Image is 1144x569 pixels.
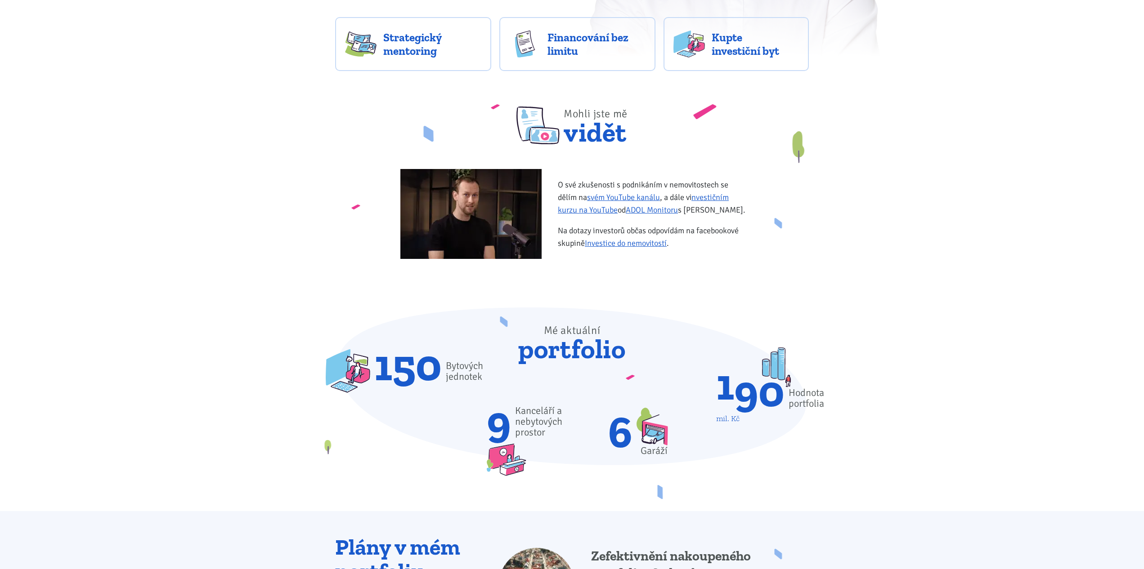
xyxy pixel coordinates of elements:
[585,238,667,248] a: Investice do nemovitostí
[499,17,655,71] a: Financování bez limitu
[716,415,743,422] div: mil. Kč
[446,360,483,382] span: Bytových jednotek
[716,366,734,402] div: 1
[587,192,660,202] a: svém YouTube kanálu
[374,347,442,383] span: 150
[509,31,541,58] img: finance
[664,17,809,71] a: Kupte investiční byt
[383,31,481,58] span: Strategický mentoring
[487,404,511,440] span: 9
[734,373,785,409] div: 90
[345,31,377,58] img: strategy
[637,445,668,456] div: Garáží
[558,178,748,216] p: O své zkušenosti s podnikáním v nemovitostech se dělím na , a dále v od s [PERSON_NAME].
[547,31,646,58] span: Financování bez limitu
[544,324,601,337] span: Mé aktuální
[558,224,748,249] p: Na dotazy investorů občas odpovídám na facebookové skupině .
[518,312,625,361] span: portfolio
[712,31,799,58] span: Kupte investiční byt
[564,107,628,120] span: Mohli jste mě
[789,387,824,409] div: Hodnota portfolia
[335,17,491,71] a: Strategický mentoring
[673,31,705,58] img: flats
[564,96,628,144] span: vidět
[626,205,678,215] a: ADOL Monitoru
[515,405,563,438] span: Kanceláří a nebytových prostor
[608,414,633,450] span: 6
